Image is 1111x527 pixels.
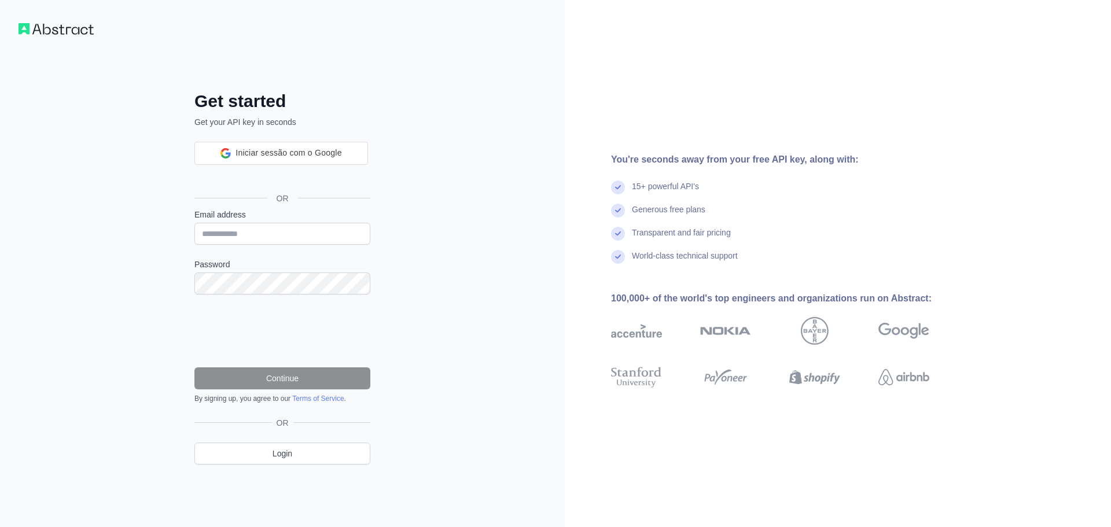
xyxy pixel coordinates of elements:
img: airbnb [878,364,929,390]
span: OR [267,193,298,204]
div: You're seconds away from your free API key, along with: [611,153,966,167]
div: World-class technical support [632,250,738,273]
img: accenture [611,317,662,345]
img: check mark [611,180,625,194]
button: Continue [194,367,370,389]
img: payoneer [700,364,751,390]
span: OR [272,417,293,429]
div: By signing up, you agree to our . [194,394,370,403]
iframe: Botão Iniciar sessão com o Google [189,164,374,189]
div: Transparent and fair pricing [632,227,731,250]
label: Password [194,259,370,270]
label: Email address [194,209,370,220]
h2: Get started [194,91,370,112]
span: Iniciar sessão com o Google [236,147,341,159]
img: google [878,317,929,345]
img: stanford university [611,364,662,390]
img: Workflow [19,23,94,35]
div: 15+ powerful API's [632,180,699,204]
div: 100,000+ of the world's top engineers and organizations run on Abstract: [611,292,966,305]
div: Generous free plans [632,204,705,227]
img: shopify [789,364,840,390]
img: check mark [611,250,625,264]
img: check mark [611,204,625,218]
div: Iniciar sessão com o Google [194,142,368,165]
img: check mark [611,227,625,241]
img: bayer [801,317,829,345]
a: Terms of Service [292,395,344,403]
a: Login [194,443,370,465]
iframe: reCAPTCHA [194,308,370,353]
img: nokia [700,317,751,345]
p: Get your API key in seconds [194,116,370,128]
